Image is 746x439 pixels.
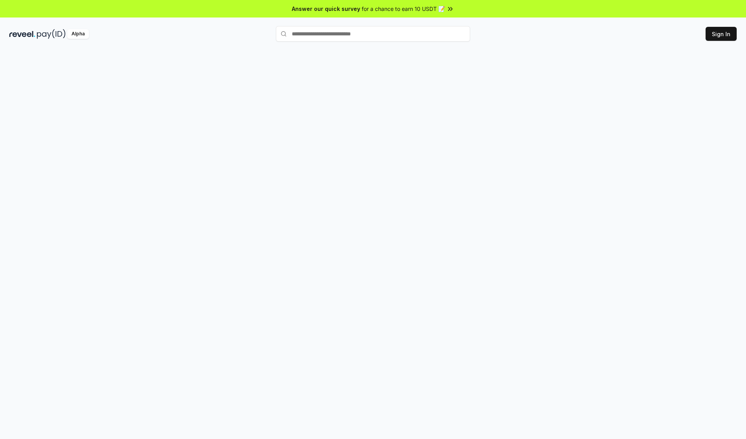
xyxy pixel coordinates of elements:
img: pay_id [37,29,66,39]
div: Alpha [67,29,89,39]
img: reveel_dark [9,29,35,39]
span: for a chance to earn 10 USDT 📝 [362,5,445,13]
span: Answer our quick survey [292,5,360,13]
button: Sign In [706,27,737,41]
